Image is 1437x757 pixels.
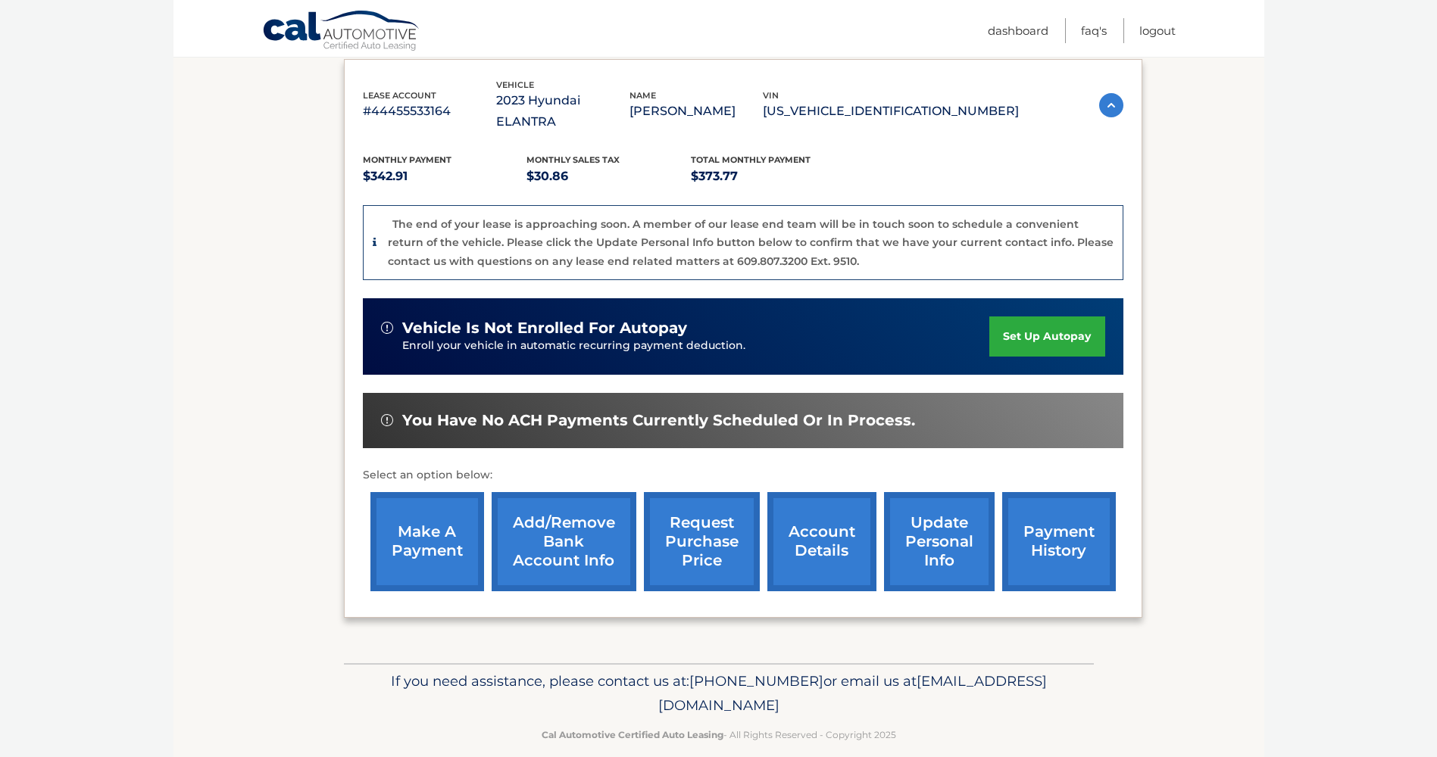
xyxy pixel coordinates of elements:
p: Select an option below: [363,466,1123,484]
span: vehicle [496,79,534,90]
strong: Cal Automotive Certified Auto Leasing [542,729,723,740]
span: vin [763,90,779,101]
p: 2023 Hyundai ELANTRA [496,90,629,132]
span: Total Monthly Payment [691,154,811,165]
img: accordion-active.svg [1099,93,1123,117]
span: vehicle is not enrolled for autopay [402,319,687,338]
p: The end of your lease is approaching soon. A member of our lease end team will be in touch soon t... [388,217,1114,268]
span: lease account [363,90,436,101]
a: Dashboard [988,18,1048,43]
span: [PHONE_NUMBER] [689,672,823,690]
p: [US_VEHICLE_IDENTIFICATION_NUMBER] [763,101,1019,122]
p: $30.86 [526,166,691,187]
span: You have no ACH payments currently scheduled or in process. [402,411,915,430]
a: Add/Remove bank account info [492,492,636,591]
a: FAQ's [1081,18,1107,43]
a: update personal info [884,492,995,591]
span: Monthly sales Tax [526,154,620,165]
p: $373.77 [691,166,855,187]
img: alert-white.svg [381,322,393,334]
a: payment history [1002,492,1116,591]
a: Cal Automotive [262,10,421,54]
p: Enroll your vehicle in automatic recurring payment deduction. [402,338,990,354]
p: - All Rights Reserved - Copyright 2025 [354,727,1084,743]
span: name [629,90,656,101]
p: #44455533164 [363,101,496,122]
p: $342.91 [363,166,527,187]
a: set up autopay [989,316,1104,357]
a: request purchase price [644,492,760,591]
img: alert-white.svg [381,414,393,426]
a: account details [767,492,876,591]
a: make a payment [370,492,484,591]
p: If you need assistance, please contact us at: or email us at [354,669,1084,718]
span: Monthly Payment [363,154,451,165]
a: Logout [1139,18,1176,43]
p: [PERSON_NAME] [629,101,763,122]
